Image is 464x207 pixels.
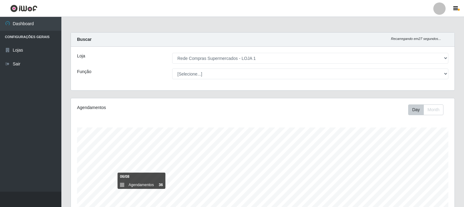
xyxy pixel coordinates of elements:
label: Loja [77,53,85,59]
strong: Buscar [77,37,91,42]
button: Month [423,104,443,115]
button: Day [408,104,424,115]
div: Toolbar with button groups [408,104,448,115]
div: Agendamentos [77,104,226,111]
div: First group [408,104,443,115]
i: Recarregando em 27 segundos... [391,37,441,41]
label: Função [77,68,91,75]
img: CoreUI Logo [10,5,37,12]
